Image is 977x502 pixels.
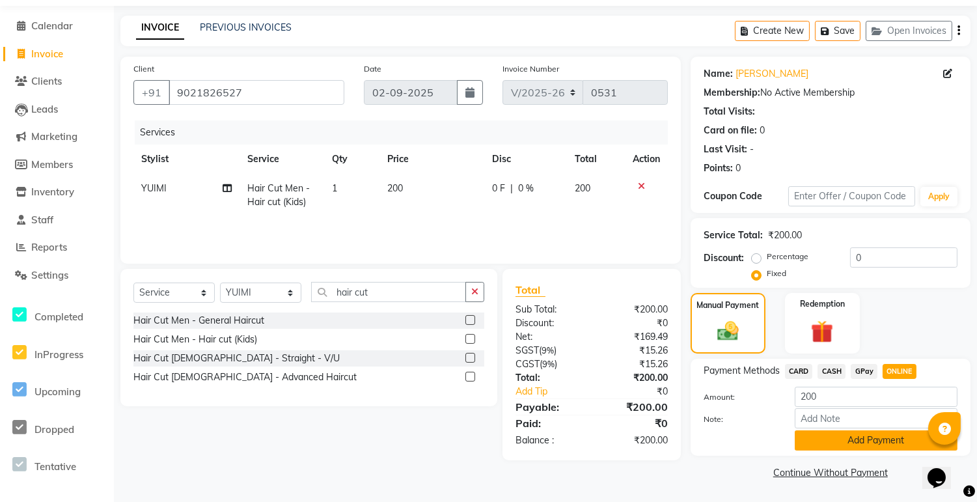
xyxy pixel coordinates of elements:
span: Payment Methods [704,364,780,378]
span: 9% [542,359,555,369]
div: Total: [506,371,592,385]
input: Amount [795,387,957,407]
div: ₹200.00 [592,399,678,415]
div: Hair Cut Men - Hair cut (Kids) [133,333,257,346]
a: [PERSON_NAME] [736,67,808,81]
div: ( ) [506,344,592,357]
a: Calendar [3,19,111,34]
label: Invoice Number [502,63,559,75]
div: Coupon Code [704,189,788,203]
span: Invoice [31,48,63,60]
label: Date [364,63,381,75]
div: ₹0 [592,415,678,431]
div: Points: [704,161,733,175]
iframe: chat widget [922,450,964,489]
a: Continue Without Payment [693,466,968,480]
div: 0 [736,161,741,175]
div: Paid: [506,415,592,431]
span: Staff [31,214,53,226]
a: Marketing [3,130,111,145]
div: - [750,143,754,156]
label: Note: [694,413,785,425]
label: Percentage [767,251,808,262]
button: Save [815,21,860,41]
span: Clients [31,75,62,87]
span: CASH [818,364,846,379]
label: Redemption [800,298,845,310]
span: 0 F [492,182,505,195]
span: Reports [31,241,67,253]
span: Calendar [31,20,73,32]
div: Hair Cut [DEMOGRAPHIC_DATA] - Straight - V/U [133,352,340,365]
label: Fixed [767,268,786,279]
a: INVOICE [136,16,184,40]
th: Qty [324,145,380,174]
div: ₹0 [606,385,678,398]
button: Create New [735,21,810,41]
span: 200 [387,182,403,194]
span: 1 [332,182,337,194]
span: InProgress [34,348,83,361]
div: Card on file: [704,124,757,137]
a: Invoice [3,47,111,62]
div: Hair Cut [DEMOGRAPHIC_DATA] - Advanced Haircut [133,370,357,384]
span: Members [31,158,73,171]
div: Membership: [704,86,760,100]
span: Tentative [34,460,76,473]
a: Staff [3,213,111,228]
span: CARD [785,364,813,379]
span: CGST [516,358,540,370]
div: ₹15.26 [592,344,678,357]
span: Upcoming [34,385,81,398]
span: YUIMI [141,182,167,194]
span: GPay [851,364,877,379]
th: Disc [484,145,567,174]
a: Clients [3,74,111,89]
th: Total [567,145,625,174]
span: Inventory [31,186,74,198]
button: Add Payment [795,430,957,451]
a: Settings [3,268,111,283]
button: +91 [133,80,170,105]
div: Last Visit: [704,143,747,156]
span: Leads [31,103,58,115]
span: 200 [575,182,590,194]
div: ₹169.49 [592,330,678,344]
div: Hair Cut Men - General Haircut [133,314,264,328]
div: Sub Total: [506,303,592,316]
input: Enter Offer / Coupon Code [788,186,915,206]
div: Services [135,120,678,145]
a: Members [3,158,111,173]
div: ( ) [506,357,592,371]
label: Manual Payment [696,300,759,311]
div: ₹200.00 [768,229,802,242]
img: _gift.svg [804,318,840,346]
div: Name: [704,67,733,81]
button: Apply [920,187,957,206]
div: Total Visits: [704,105,755,119]
span: ONLINE [883,364,916,379]
th: Stylist [133,145,240,174]
span: Hair Cut Men - Hair cut (Kids) [248,182,310,208]
input: Add Note [795,408,957,428]
span: Total [516,283,545,297]
input: Search or Scan [311,282,466,302]
a: Leads [3,102,111,117]
input: Search by Name/Mobile/Email/Code [169,80,344,105]
button: Open Invoices [866,21,952,41]
span: Completed [34,311,83,323]
div: Discount: [506,316,592,330]
div: Net: [506,330,592,344]
div: ₹15.26 [592,357,678,371]
span: Marketing [31,130,77,143]
th: Price [379,145,484,174]
a: Add Tip [506,385,606,398]
th: Action [625,145,668,174]
div: 0 [760,124,765,137]
a: PREVIOUS INVOICES [200,21,292,33]
label: Client [133,63,154,75]
div: ₹0 [592,316,678,330]
div: ₹200.00 [592,303,678,316]
div: Service Total: [704,229,763,242]
a: Inventory [3,185,111,200]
